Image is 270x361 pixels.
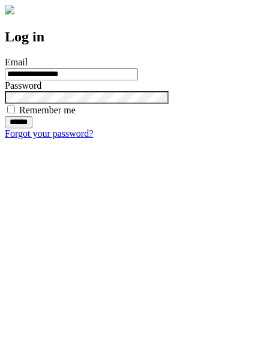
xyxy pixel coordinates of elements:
[5,57,28,67] label: Email
[5,80,41,91] label: Password
[5,5,14,14] img: logo-4e3dc11c47720685a147b03b5a06dd966a58ff35d612b21f08c02c0306f2b779.png
[19,105,76,115] label: Remember me
[5,29,265,45] h2: Log in
[5,128,93,139] a: Forgot your password?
